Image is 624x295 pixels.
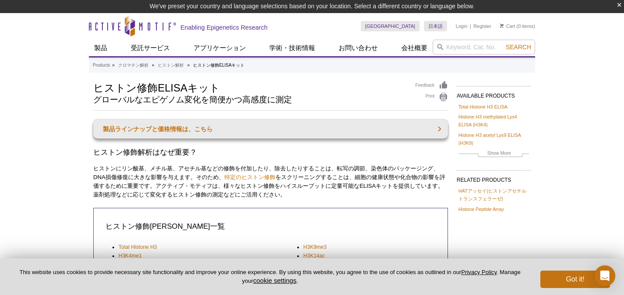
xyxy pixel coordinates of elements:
[506,44,531,51] span: Search
[333,40,383,56] a: お問い合わせ
[112,63,115,68] li: »
[458,103,508,111] a: Total Histone H3 ELISA
[415,92,448,102] a: Print
[93,164,448,199] p: ヒストンにリン酸基、メチル基、アセチル基などの修飾を付加したり、除去したりすることは、転写の調節、染色体のパッケージング、DNA損傷修復に大きな影響を与えます。そのため、 をスクリーニングするこ...
[158,61,184,69] a: ヒストン解析
[458,113,529,129] a: Histone H3 methylated Lys4 ELISA (H3K4)
[458,131,529,147] a: Histone H3 acetyl Lys9 ELISA (H3K9)
[458,205,504,213] a: Histone Peptide Array
[457,170,531,186] h2: RELATED PRODUCTS
[500,24,504,28] img: Your Cart
[193,63,244,68] li: ヒストン修飾ELISAキット
[540,271,610,288] button: Got it!
[105,221,434,232] h3: ヒストン修飾[PERSON_NAME]一覧
[473,23,491,29] a: Register
[424,21,447,31] a: 日本語
[457,86,531,102] h2: AVAILABLE PRODUCTS
[93,119,448,139] a: 製品ラインナップと価格情報は、こちら
[89,40,112,56] a: 製品
[470,21,471,31] li: |
[500,21,535,31] li: (0 items)
[433,40,535,54] input: Keyword, Cat. No.
[152,63,155,68] li: »
[396,40,433,56] a: 会社概要
[303,251,325,260] a: H3K14ac
[188,40,251,56] a: アプリケーション
[119,251,142,260] a: H3K4me1
[187,63,190,68] li: »
[125,40,175,56] a: 受託サービス
[264,40,320,56] a: 学術・技術情報
[14,268,526,285] p: This website uses cookies to provide necessary site functionality and improve your online experie...
[93,61,110,69] a: Products
[503,43,534,51] button: Search
[180,24,268,31] h2: Enabling Epigenetics Research
[93,147,448,158] h2: ヒストン修飾解析はなぜ重要？
[118,61,149,69] a: クロマチン解析
[93,96,407,104] h2: グローバルなエピゲノム変化を簡便かつ高感度に測定
[93,81,407,94] h1: ヒストン修飾ELISAキット
[224,174,275,180] a: 特定のヒストン修飾
[303,243,326,251] a: H3K9me3
[415,81,448,90] a: Feedback
[361,21,420,31] a: [GEOGRAPHIC_DATA]
[461,269,496,275] a: Privacy Policy
[458,149,529,159] a: Show More
[500,23,515,29] a: Cart
[253,277,296,284] button: cookie settings
[594,265,615,286] div: Open Intercom Messenger
[458,187,529,203] a: HATアッセイ(ヒストンアセチルトランスフェラーゼ)
[456,23,468,29] a: Login
[119,243,157,251] a: Total Histone H3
